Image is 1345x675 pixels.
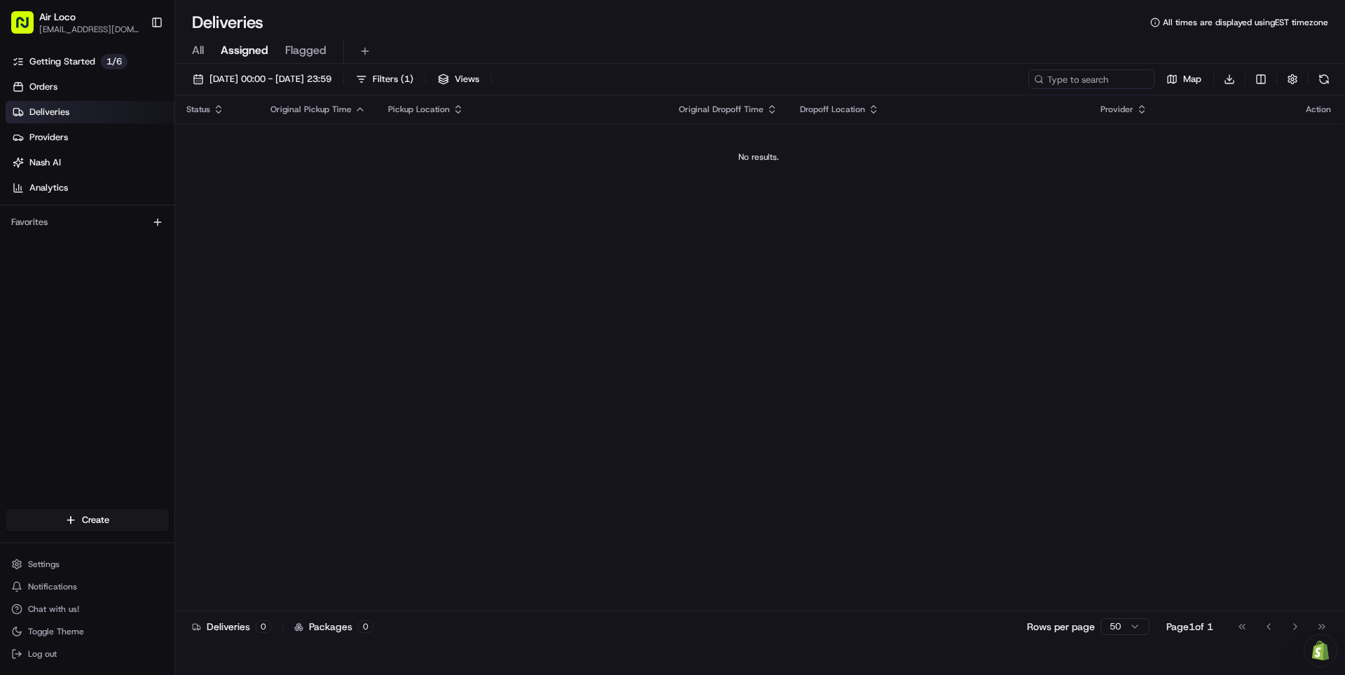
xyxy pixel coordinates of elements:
[1306,104,1331,115] div: Action
[6,6,145,39] button: Air Loco[EMAIL_ADDRESS][DOMAIN_NAME]
[285,42,326,59] span: Flagged
[350,69,420,89] button: Filters(1)
[6,622,169,641] button: Toggle Theme
[401,73,413,86] span: ( 1 )
[6,509,169,531] button: Create
[192,11,263,34] h1: Deliveries
[679,104,764,115] span: Original Dropoff Time
[373,73,413,86] span: Filters
[1183,73,1201,86] span: Map
[39,24,139,35] button: [EMAIL_ADDRESS][DOMAIN_NAME]
[186,69,338,89] button: [DATE] 00:00 - [DATE] 23:59
[432,69,485,89] button: Views
[186,104,210,115] span: Status
[1101,104,1133,115] span: Provider
[28,648,57,660] span: Log out
[6,211,169,233] div: Favorites
[800,104,865,115] span: Dropoff Location
[6,151,174,174] a: Nash AI
[6,76,174,98] a: Orders
[1166,620,1213,634] div: Page 1 of 1
[82,514,109,526] span: Create
[6,599,169,619] button: Chat with us!
[6,126,174,149] a: Providers
[294,620,373,634] div: Packages
[181,151,1337,163] div: No results.
[6,50,174,73] a: Getting Started1/6
[28,626,84,637] span: Toggle Theme
[270,104,352,115] span: Original Pickup Time
[29,106,69,118] span: Deliveries
[6,644,169,664] button: Log out
[6,101,174,123] a: Deliveries
[101,54,127,69] p: 1 / 6
[29,182,68,194] span: Analytics
[1028,69,1154,89] input: Type to search
[192,42,204,59] span: All
[256,620,271,633] div: 0
[455,73,479,86] span: Views
[39,10,76,24] button: Air Loco
[28,604,79,615] span: Chat with us!
[6,177,174,199] a: Analytics
[29,81,57,93] span: Orders
[29,131,68,144] span: Providers
[388,104,450,115] span: Pickup Location
[192,620,271,634] div: Deliveries
[1027,620,1095,634] p: Rows per page
[6,554,169,574] button: Settings
[29,55,95,68] span: Getting Started
[1160,69,1208,89] button: Map
[29,156,61,169] span: Nash AI
[28,559,60,570] span: Settings
[28,581,77,592] span: Notifications
[1314,69,1334,89] button: Refresh
[1163,17,1328,28] span: All times are displayed using EST timezone
[358,620,373,633] div: 0
[209,73,331,86] span: [DATE] 00:00 - [DATE] 23:59
[221,42,268,59] span: Assigned
[6,577,169,596] button: Notifications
